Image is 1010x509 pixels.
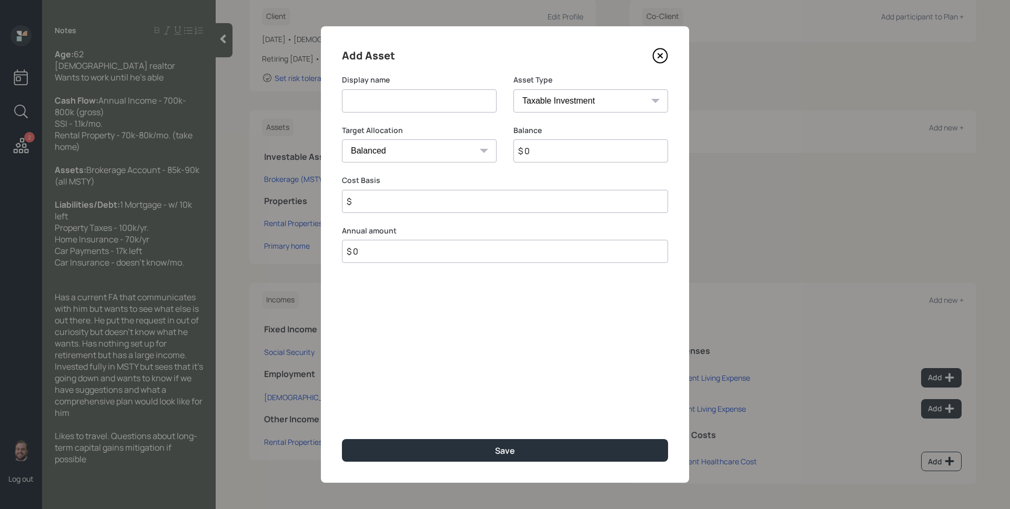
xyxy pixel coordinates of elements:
label: Asset Type [513,75,668,85]
label: Cost Basis [342,175,668,186]
h4: Add Asset [342,47,395,64]
div: Save [495,445,515,456]
label: Target Allocation [342,125,497,136]
label: Display name [342,75,497,85]
button: Save [342,439,668,462]
label: Balance [513,125,668,136]
label: Annual amount [342,226,668,236]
